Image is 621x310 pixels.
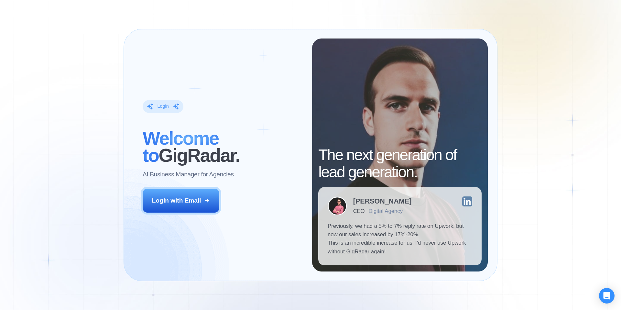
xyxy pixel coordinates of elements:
[353,208,365,214] div: CEO
[328,222,472,256] p: Previously, we had a 5% to 7% reply rate on Upwork, but now our sales increased by 17%-20%. This ...
[353,198,412,205] div: [PERSON_NAME]
[157,103,169,109] div: Login
[143,128,219,166] span: Welcome to
[368,208,403,214] div: Digital Agency
[318,147,482,181] h2: The next generation of lead generation.
[143,189,220,213] button: Login with Email
[152,196,201,205] div: Login with Email
[143,170,234,179] p: AI Business Manager for Agencies
[599,288,615,304] div: Open Intercom Messenger
[143,130,303,164] h2: ‍ GigRadar.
